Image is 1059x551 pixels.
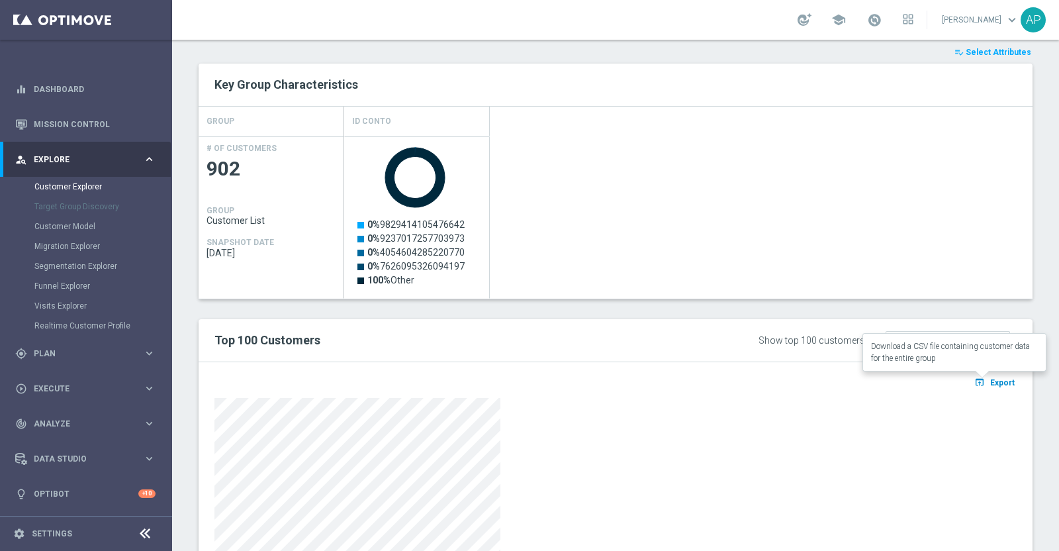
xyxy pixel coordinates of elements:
h2: Top 100 Customers [214,332,674,348]
div: Analyze [15,418,143,430]
a: Realtime Customer Profile [34,321,138,331]
tspan: 0% [367,233,380,244]
tspan: 0% [367,247,380,258]
div: Execute [15,383,143,395]
button: playlist_add_check Select Attributes [953,45,1033,60]
div: Customer Model [34,217,171,236]
h4: SNAPSHOT DATE [207,238,274,247]
i: keyboard_arrow_right [143,382,156,395]
i: gps_fixed [15,348,27,360]
button: Mission Control [15,119,156,130]
div: Plan [15,348,143,360]
div: Press SPACE to select this row. [199,136,344,299]
a: Mission Control [34,107,156,142]
span: Plan [34,350,143,358]
i: playlist_add_check [954,48,964,57]
h4: GROUP [207,110,234,133]
div: Target Group Discovery [34,197,171,217]
a: Settings [32,530,72,538]
i: keyboard_arrow_right [143,347,156,360]
div: Explore [15,154,143,166]
div: Segmentation Explorer [34,256,171,276]
a: Optibot [34,476,138,511]
button: open_in_browser Export [972,374,1017,391]
a: Funnel Explorer [34,281,138,291]
a: Customer Model [34,221,138,232]
span: Explore [34,156,143,164]
span: Execute [34,385,143,393]
text: 7626095326094197 [367,261,465,272]
button: Data Studio keyboard_arrow_right [15,454,156,464]
div: AP [1021,7,1046,32]
i: settings [13,528,25,540]
i: keyboard_arrow_right [143,417,156,430]
i: open_in_browser [974,377,988,387]
a: Migration Explorer [34,241,138,252]
span: 902 [207,156,336,182]
text: 9237017257703973 [367,233,465,244]
span: keyboard_arrow_down [1005,13,1019,27]
a: Visits Explorer [34,301,138,311]
i: person_search [15,154,27,166]
a: Customer Explorer [34,181,138,192]
span: 2025-09-28 [207,248,336,258]
h4: # OF CUSTOMERS [207,144,277,153]
div: Realtime Customer Profile [34,316,171,336]
div: Press SPACE to select this row. [344,136,490,299]
button: lightbulb Optibot +10 [15,489,156,499]
text: 9829414105476642 [367,219,465,230]
h4: GROUP [207,206,234,215]
i: keyboard_arrow_right [143,452,156,465]
button: equalizer Dashboard [15,84,156,95]
button: play_circle_outline Execute keyboard_arrow_right [15,383,156,394]
span: Export [990,378,1015,387]
tspan: 0% [367,261,380,272]
div: Optibot [15,476,156,511]
div: Show top 100 customers by [759,335,877,346]
div: Visits Explorer [34,296,171,316]
h4: Id Conto [352,110,391,133]
tspan: 100% [367,275,391,285]
span: Customer List [207,215,336,226]
span: Data Studio [34,455,143,463]
i: equalizer [15,83,27,95]
text: 4054604285220770 [367,247,465,258]
i: track_changes [15,418,27,430]
span: Analyze [34,420,143,428]
button: gps_fixed Plan keyboard_arrow_right [15,348,156,359]
button: person_search Explore keyboard_arrow_right [15,154,156,165]
i: keyboard_arrow_right [143,153,156,166]
a: [PERSON_NAME]keyboard_arrow_down [941,10,1021,30]
div: Migration Explorer [34,236,171,256]
span: Select Attributes [966,48,1031,57]
a: Segmentation Explorer [34,261,138,272]
a: Dashboard [34,72,156,107]
i: play_circle_outline [15,383,27,395]
div: Dashboard [15,72,156,107]
div: Data Studio [15,453,143,465]
h2: Key Group Characteristics [214,77,1017,93]
div: +10 [138,489,156,498]
button: track_changes Analyze keyboard_arrow_right [15,419,156,429]
div: Mission Control [15,107,156,142]
div: Customer Explorer [34,177,171,197]
text: Other [367,275,414,285]
span: school [831,13,846,27]
div: Funnel Explorer [34,276,171,296]
tspan: 0% [367,219,380,230]
i: lightbulb [15,488,27,500]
